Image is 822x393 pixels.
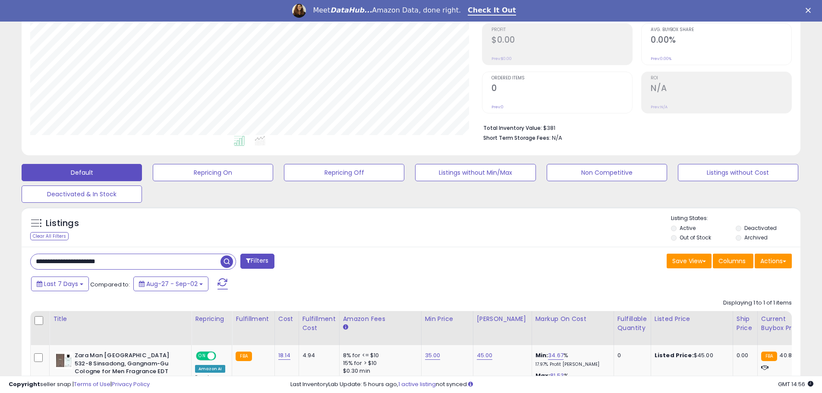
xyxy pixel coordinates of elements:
span: Aug-27 - Sep-02 [146,280,198,288]
h2: 0 [491,83,632,95]
span: ROI [651,76,791,81]
label: Active [680,224,696,232]
a: 45.00 [477,351,493,360]
a: Privacy Policy [112,380,150,388]
img: 31iJganQ6nL._SL40_.jpg [55,352,72,369]
div: Close [806,8,814,13]
i: DataHub... [330,6,372,14]
div: $45.00 [655,352,726,359]
div: Last InventoryLab Update: 5 hours ago, not synced. [290,380,813,389]
div: Fulfillment [236,314,271,324]
div: Current Buybox Price [761,314,806,333]
button: Repricing On [153,164,273,181]
button: Save View [667,254,712,268]
div: Title [53,314,188,324]
div: [PERSON_NAME] [477,314,528,324]
button: Listings without Min/Max [415,164,535,181]
b: Zara Man [GEOGRAPHIC_DATA] 532-8 Sinsadong, Gangnam-Gu Cologne for Men Fragrance EDT Eau De Toile... [75,352,180,386]
span: Last 7 Days [44,280,78,288]
a: 35.00 [425,351,441,360]
button: Repricing Off [284,164,404,181]
h2: $0.00 [491,35,632,47]
img: Profile image for Georgie [292,4,306,18]
div: 4.94 [302,352,333,359]
button: Columns [713,254,753,268]
small: Amazon Fees. [343,324,348,331]
div: Amazon Fees [343,314,418,324]
h2: 0.00% [651,35,791,47]
div: 8% for <= $10 [343,352,415,359]
button: Deactivated & In Stock [22,185,142,203]
div: Markup on Cost [535,314,610,324]
span: N/A [552,134,562,142]
div: Amazon AI [195,365,225,373]
div: Cost [278,314,295,324]
small: Prev: $0.00 [491,56,512,61]
strong: Copyright [9,380,40,388]
div: Min Price [425,314,469,324]
small: FBA [761,352,777,361]
div: Clear All Filters [30,232,69,240]
button: Default [22,164,142,181]
span: Profit [491,28,632,32]
div: seller snap | | [9,380,150,389]
h2: N/A [651,83,791,95]
small: Prev: 0 [491,104,504,110]
label: Archived [744,234,768,241]
b: Listed Price: [655,351,694,359]
div: Displaying 1 to 1 of 1 items [723,299,792,307]
div: Repricing [195,314,228,324]
button: Actions [755,254,792,268]
a: Check It Out [468,6,516,16]
button: Last 7 Days [31,277,89,291]
small: Prev: N/A [651,104,668,110]
span: Columns [718,257,746,265]
small: Prev: 0.00% [651,56,671,61]
b: Total Inventory Value: [483,124,542,132]
div: 0 [617,352,644,359]
div: 15% for > $10 [343,359,415,367]
button: Filters [240,254,274,269]
div: Fulfillable Quantity [617,314,647,333]
span: Ordered Items [491,76,632,81]
div: Ship Price [737,314,754,333]
a: 18.14 [278,351,291,360]
small: FBA [236,352,252,361]
button: Non Competitive [547,164,667,181]
b: Short Term Storage Fees: [483,134,551,141]
span: Avg. Buybox Share [651,28,791,32]
a: Terms of Use [74,380,110,388]
div: Fulfillment Cost [302,314,336,333]
span: ON [197,352,208,360]
a: 1 active listing [398,380,436,388]
li: $381 [483,122,785,132]
h5: Listings [46,217,79,230]
p: 17.97% Profit [PERSON_NAME] [535,362,607,368]
div: 0.00 [737,352,751,359]
label: Out of Stock [680,234,711,241]
div: Listed Price [655,314,729,324]
span: OFF [215,352,229,360]
th: The percentage added to the cost of goods (COGS) that forms the calculator for Min & Max prices. [532,311,614,345]
label: Deactivated [744,224,777,232]
a: 34.67 [548,351,564,360]
p: Listing States: [671,214,800,223]
b: Min: [535,351,548,359]
div: % [535,352,607,368]
button: Listings without Cost [678,164,798,181]
span: 2025-09-10 14:56 GMT [778,380,813,388]
span: 40.8 [779,351,792,359]
button: Aug-27 - Sep-02 [133,277,208,291]
span: Compared to: [90,280,130,289]
div: Meet Amazon Data, done right. [313,6,461,15]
